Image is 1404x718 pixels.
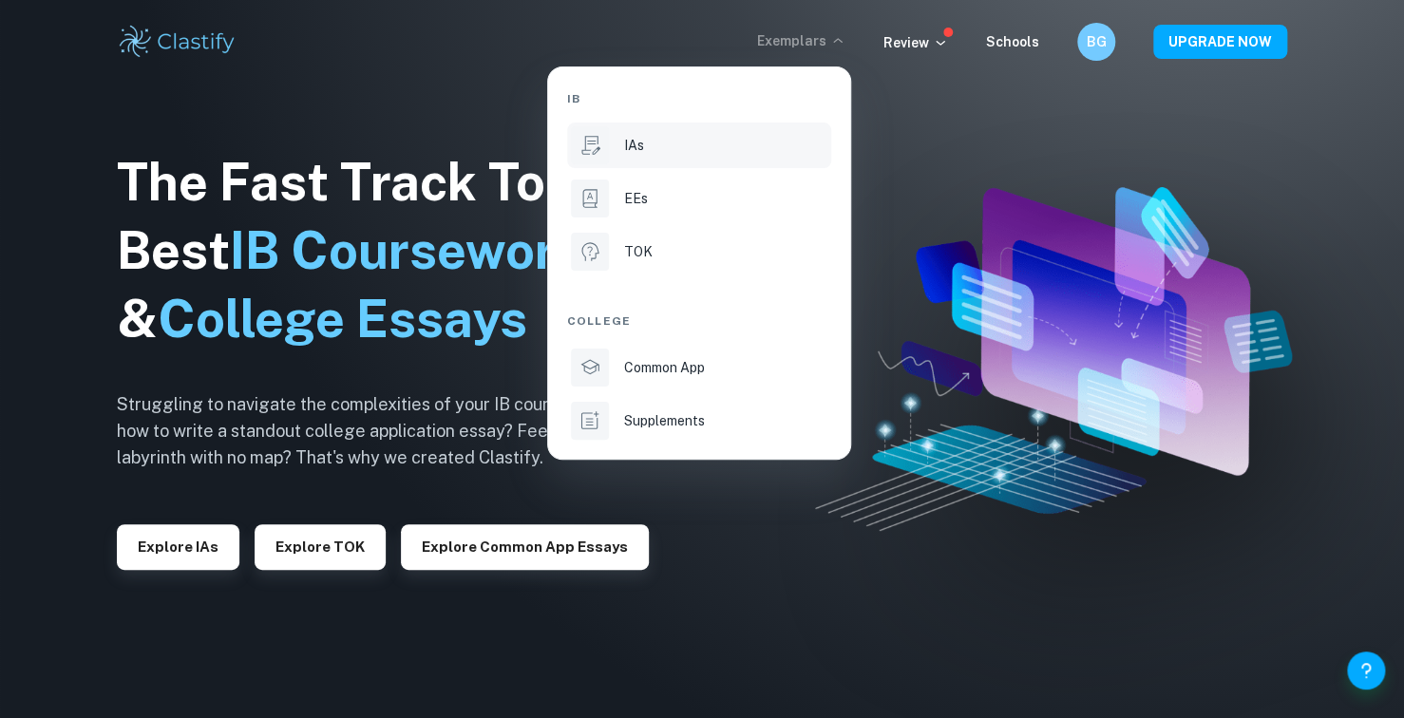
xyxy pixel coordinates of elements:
a: TOK [567,229,831,274]
a: EEs [567,176,831,221]
a: Supplements [567,398,831,444]
span: College [567,312,631,330]
p: IAs [624,135,644,156]
a: IAs [567,123,831,168]
p: Common App [624,357,705,378]
p: TOK [624,241,653,262]
p: EEs [624,188,648,209]
span: IB [567,90,580,107]
a: Common App [567,345,831,390]
p: Supplements [624,410,705,431]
